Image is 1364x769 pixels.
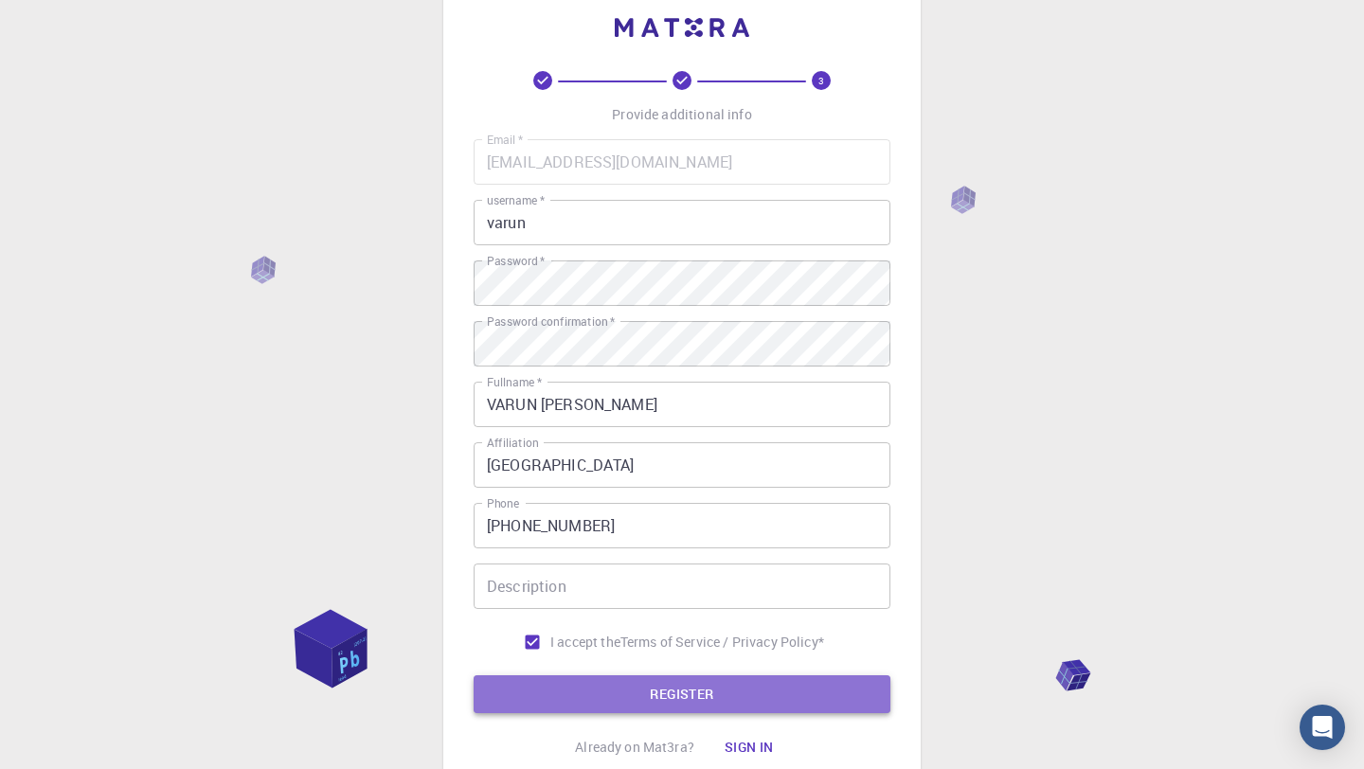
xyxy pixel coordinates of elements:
label: Password [487,253,545,269]
p: Terms of Service / Privacy Policy * [620,633,824,652]
label: Affiliation [487,435,538,451]
p: Provide additional info [612,105,751,124]
button: Sign in [709,728,789,766]
label: Fullname [487,374,542,390]
button: REGISTER [474,675,890,713]
text: 3 [818,74,824,87]
label: Email [487,132,523,148]
p: Already on Mat3ra? [575,738,694,757]
span: I accept the [550,633,620,652]
a: Terms of Service / Privacy Policy* [620,633,824,652]
div: Open Intercom Messenger [1300,705,1345,750]
label: Phone [487,495,519,511]
label: username [487,192,545,208]
label: Password confirmation [487,313,615,330]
